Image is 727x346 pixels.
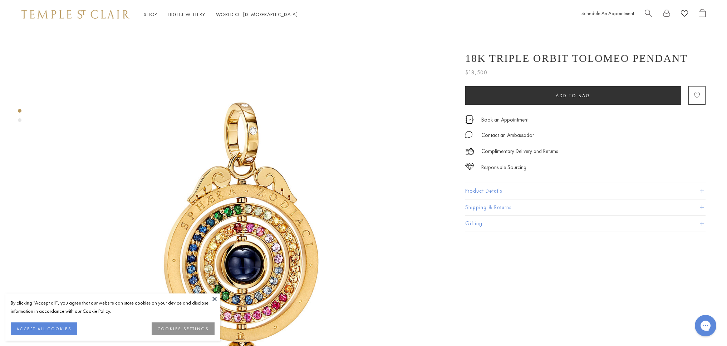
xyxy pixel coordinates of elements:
button: COOKIES SETTINGS [152,322,215,335]
a: View Wishlist [681,9,688,20]
a: Search [645,9,652,20]
img: icon_delivery.svg [465,147,474,156]
button: Add to bag [465,86,681,105]
div: By clicking “Accept all”, you agree that our website can store cookies on your device and disclos... [11,299,215,315]
img: MessageIcon-01_2.svg [465,131,472,138]
a: Open Shopping Bag [699,9,706,20]
h1: 18K Triple Orbit Tolomeo Pendant [465,52,688,64]
img: icon_sourcing.svg [465,163,474,170]
a: Schedule An Appointment [581,10,634,16]
button: Shipping & Returns [465,199,706,216]
img: icon_appointment.svg [465,115,474,124]
div: Product gallery navigation [18,107,21,128]
img: Temple St. Clair [21,10,129,19]
nav: Main navigation [144,10,298,19]
a: High JewelleryHigh Jewellery [168,11,205,18]
div: Responsible Sourcing [481,163,526,172]
button: Product Details [465,183,706,199]
p: Complimentary Delivery and Returns [481,147,558,156]
span: $18,500 [465,68,487,77]
a: ShopShop [144,11,157,18]
a: Book an Appointment [481,116,529,124]
div: Contact an Ambassador [481,131,534,140]
span: Add to bag [556,93,591,99]
button: ACCEPT ALL COOKIES [11,322,77,335]
button: Gifting [465,216,706,232]
a: World of [DEMOGRAPHIC_DATA]World of [DEMOGRAPHIC_DATA] [216,11,298,18]
iframe: Gorgias live chat messenger [691,312,720,339]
